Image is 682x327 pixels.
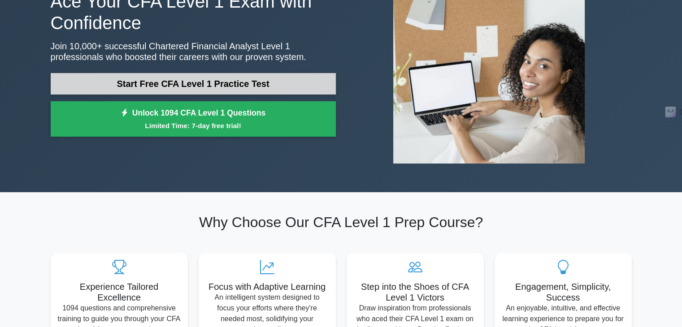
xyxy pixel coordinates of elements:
h2: Why Choose Our CFA Level 1 Prep Course? [51,214,632,231]
h5: Experience Tailored Excellence [58,281,181,303]
h5: Focus with Adaptive Learning [206,281,329,292]
p: Join 10,000+ successful Chartered Financial Analyst Level 1 professionals who boosted their caree... [51,41,336,62]
h5: Engagement, Simplicity, Success [502,281,625,303]
h5: Step into the Shoes of CFA Level 1 Victors [354,281,477,303]
small: Limited Time: 7-day free trial! [62,120,325,131]
a: Start Free CFA Level 1 Practice Test [51,73,336,95]
a: Unlock 1094 CFA Level 1 QuestionsLimited Time: 7-day free trial! [51,101,336,137]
